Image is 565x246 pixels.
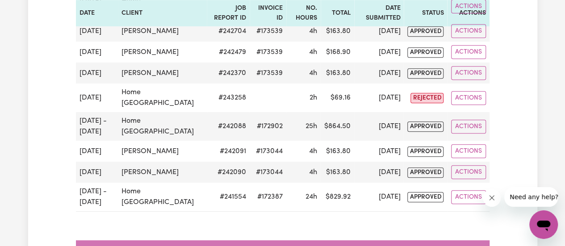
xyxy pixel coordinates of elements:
td: #173044 [250,141,286,162]
td: [DATE] [76,42,118,63]
iframe: Close message [483,189,501,207]
td: # 241554 [207,183,250,212]
td: [PERSON_NAME] [118,162,207,183]
td: # 242091 [207,141,250,162]
td: [DATE] [354,183,404,212]
td: $ 168.90 [321,42,354,63]
td: # 243258 [207,83,250,112]
td: [DATE] [354,83,404,112]
td: #173539 [250,21,286,42]
span: 24 hours [306,193,317,200]
td: [PERSON_NAME] [118,63,207,83]
span: approved [407,68,444,79]
td: #173539 [250,42,286,63]
td: [PERSON_NAME] [118,21,207,42]
td: #172387 [250,183,286,212]
button: Actions [451,190,486,204]
span: 4 hours [309,169,317,176]
span: 4 hours [309,148,317,155]
span: approved [407,121,444,132]
td: [DATE] [354,21,404,42]
td: #173044 [250,162,286,183]
span: approved [407,47,444,58]
button: Actions [451,66,486,80]
td: [DATE] [76,141,118,162]
td: [DATE] [354,42,404,63]
td: [DATE] [354,63,404,83]
td: $ 69.16 [321,83,354,112]
button: Actions [451,144,486,158]
td: $ 163.80 [321,141,354,162]
td: #172902 [250,112,286,141]
td: [DATE] [354,141,404,162]
td: [DATE] [354,112,404,141]
span: approved [407,167,444,178]
td: $ 163.80 [321,162,354,183]
td: Home [GEOGRAPHIC_DATA] [118,183,207,212]
span: 4 hours [309,70,317,77]
button: Actions [451,91,486,105]
span: approved [407,192,444,202]
td: $ 864.50 [321,112,354,141]
td: $ 829.92 [321,183,354,212]
td: $ 163.80 [321,21,354,42]
button: Actions [451,45,486,59]
td: [DATE] - [DATE] [76,112,118,141]
span: Need any help? [5,6,54,13]
td: $ 163.80 [321,63,354,83]
td: # 242090 [207,162,250,183]
span: approved [407,146,444,157]
span: 25 hours [306,123,317,130]
button: Actions [451,24,486,38]
td: #173539 [250,63,286,83]
span: rejected [410,93,444,103]
td: [PERSON_NAME] [118,141,207,162]
span: 4 hours [309,49,317,56]
td: [DATE] - [DATE] [76,183,118,212]
td: [PERSON_NAME] [118,42,207,63]
iframe: Button to launch messaging window [529,210,558,239]
span: 2 hours [310,94,317,101]
td: # 242704 [207,21,250,42]
td: # 242370 [207,63,250,83]
iframe: Message from company [504,187,558,207]
button: Actions [451,120,486,133]
td: [DATE] [76,63,118,83]
td: [DATE] [76,162,118,183]
td: [DATE] [76,83,118,112]
td: # 242479 [207,42,250,63]
td: [DATE] [76,21,118,42]
button: Actions [451,165,486,179]
span: approved [407,26,444,37]
td: Home [GEOGRAPHIC_DATA] [118,83,207,112]
td: [DATE] [354,162,404,183]
td: # 242088 [207,112,250,141]
span: 4 hours [309,28,317,35]
td: Home [GEOGRAPHIC_DATA] [118,112,207,141]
